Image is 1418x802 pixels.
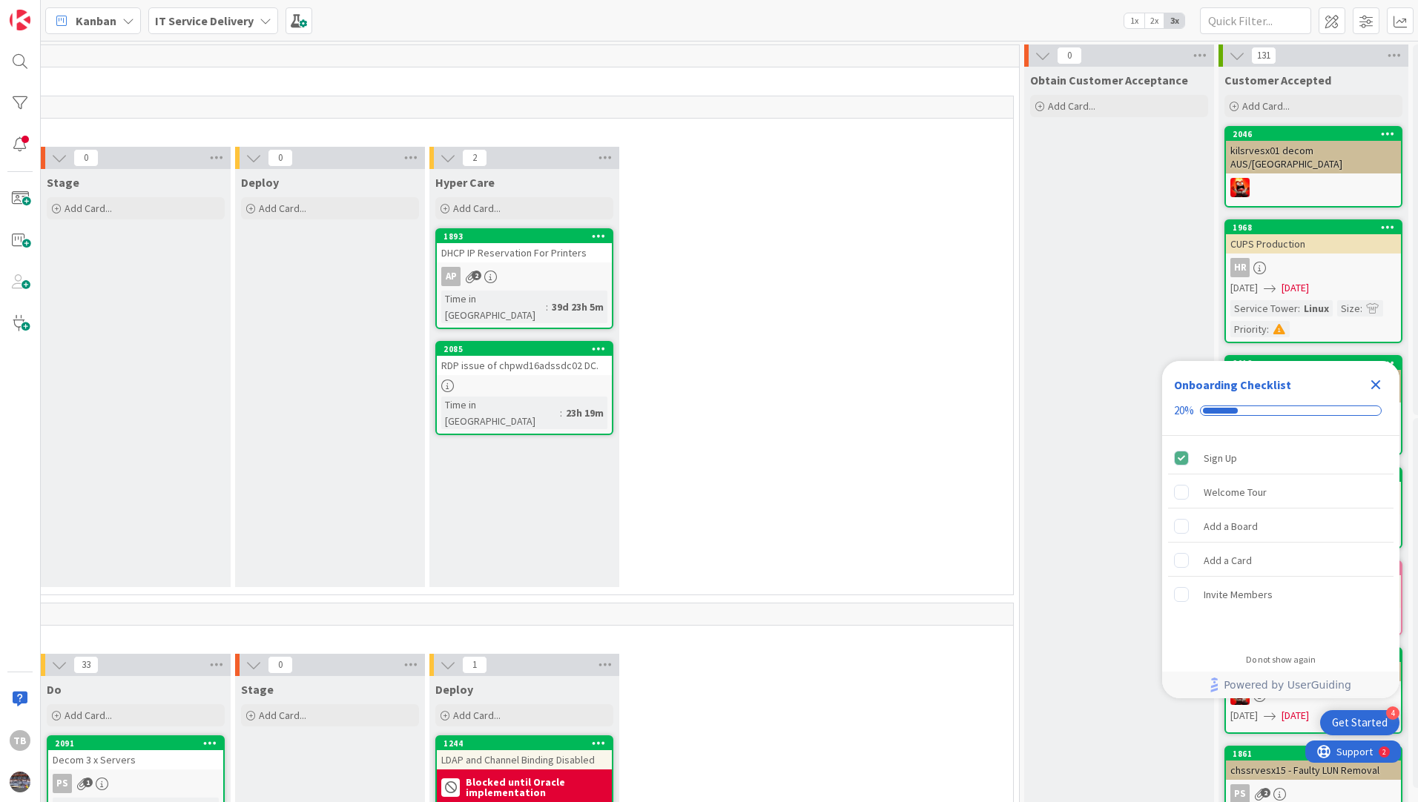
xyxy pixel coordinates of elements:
div: 2085RDP issue of chpwd16adssdc02 DC. [437,342,612,375]
div: 1893 [437,230,612,243]
div: 2046 [1233,129,1401,139]
div: CUPS Production [1226,234,1401,253]
div: Priority [1230,321,1267,337]
div: Invite Members is incomplete. [1168,578,1394,611]
div: Service Tower [1230,300,1298,317]
div: 2046kilsrvesx01 decom AUS/[GEOGRAPHIC_DATA] [1226,127,1401,173]
span: Kanban [76,12,116,30]
span: 3x [1164,13,1184,28]
div: Footer [1162,672,1399,698]
div: Get Started [1332,715,1388,730]
div: 1893 [443,231,612,242]
span: 1 [462,656,487,674]
div: 4 [1386,706,1399,720]
div: 2091Decom 3 x Servers [48,737,223,769]
span: 0 [73,149,99,167]
div: 1861 [1226,747,1401,760]
div: 23h 19m [562,405,607,421]
div: kilsrvesx01 decom AUS/[GEOGRAPHIC_DATA] [1226,141,1401,173]
span: Powered by UserGuiding [1224,676,1351,694]
span: Hyper Care [435,175,495,190]
span: Customer Accepted [1224,73,1331,87]
div: 2018Remove bnesrvafs01p from [GEOGRAPHIC_DATA] [1226,357,1401,402]
span: 131 [1251,47,1276,64]
div: Sign Up [1204,449,1237,467]
div: Add a Board [1204,517,1258,535]
span: Support [31,2,67,20]
div: Do not show again [1246,654,1316,666]
span: Add Card... [259,709,306,722]
span: : [1360,300,1362,317]
span: Add Card... [453,202,501,215]
div: RDP issue of chpwd16adssdc02 DC. [437,356,612,375]
div: Checklist Container [1162,361,1399,698]
span: 33 [73,656,99,674]
div: 2085 [437,342,612,356]
div: Add a Board is incomplete. [1168,510,1394,543]
span: [DATE] [1282,280,1309,296]
span: Obtain Customer Acceptance [1030,73,1188,87]
span: Add Card... [259,202,306,215]
div: 1244LDAP and Channel Binding Disabled [437,737,612,769]
div: HR [1226,258,1401,277]
span: : [560,405,562,421]
div: PS [48,774,223,793]
div: DHCP IP Reservation For Printers [437,243,612,262]
div: HR [1230,258,1250,277]
div: Sign Up is complete. [1168,442,1394,474]
div: VN [1226,178,1401,197]
div: 1893DHCP IP Reservation For Printers [437,230,612,262]
div: 1968CUPS Production [1226,221,1401,253]
div: LDAP and Channel Binding Disabled [437,750,612,769]
span: [DATE] [1282,708,1309,723]
span: : [1267,321,1269,337]
span: 0 [268,149,293,167]
div: Linux [1300,300,1333,317]
span: 2 [472,271,481,280]
span: : [1298,300,1300,317]
div: 2046 [1226,127,1401,141]
span: Stage [241,682,274,697]
span: Deploy [435,682,473,697]
div: 2091 [55,738,223,749]
span: 2 [462,149,487,167]
span: : [546,299,548,315]
span: Add Card... [453,709,501,722]
div: 2018 [1233,358,1401,368]
span: 0 [268,656,293,674]
span: 2x [1144,13,1164,28]
span: 1x [1124,13,1144,28]
a: Powered by UserGuiding [1170,672,1392,698]
div: 2091 [48,737,223,750]
div: Add a Card is incomplete. [1168,544,1394,577]
div: PS [53,774,72,793]
img: VN [1230,178,1250,197]
div: Checklist items [1162,436,1399,644]
b: IT Service Delivery [155,13,254,28]
div: 2018 [1226,357,1401,370]
div: 1861chssrvesx15 - Faulty LUN Removal [1226,747,1401,780]
span: Stage [47,175,79,190]
span: Add Card... [1242,99,1290,113]
div: Decom 3 x Servers [48,750,223,769]
div: Invite Members [1204,586,1273,603]
div: 2 [77,6,81,18]
div: chssrvesx15 - Faulty LUN Removal [1226,760,1401,780]
div: 1968 [1233,222,1401,233]
span: Deploy [241,175,279,190]
div: Open Get Started checklist, remaining modules: 4 [1320,710,1399,735]
div: Time in [GEOGRAPHIC_DATA] [441,291,546,323]
div: AP [441,267,461,286]
span: Add Card... [65,202,112,215]
div: Onboarding Checklist [1174,376,1291,394]
span: Add Card... [65,709,112,722]
div: AP [437,267,612,286]
div: Close Checklist [1364,373,1388,397]
div: 20% [1174,404,1194,417]
span: Do [47,682,62,697]
div: Add a Card [1204,551,1252,569]
span: 1 [83,778,93,787]
div: Checklist progress: 20% [1174,404,1388,417]
div: 2085 [443,344,612,354]
span: 2 [1261,788,1270,798]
